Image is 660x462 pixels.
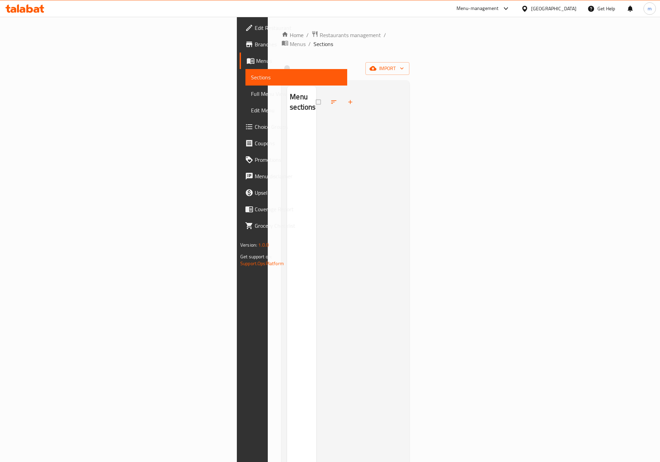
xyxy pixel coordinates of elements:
span: Branches [255,40,342,48]
span: Sections [251,73,342,81]
span: Coverage Report [255,205,342,213]
nav: Menu sections [287,119,316,124]
a: Menus [240,53,347,69]
span: Menus [256,57,342,65]
a: Branches [240,36,347,53]
a: Sections [245,69,347,86]
span: Promotions [255,156,342,164]
span: 1.0.0 [258,240,269,249]
button: Add section [343,94,359,110]
span: m [648,5,652,12]
a: Coverage Report [240,201,347,217]
a: Grocery Checklist [240,217,347,234]
a: Promotions [240,151,347,168]
a: Choice Groups [240,119,347,135]
button: import [365,62,409,75]
span: Choice Groups [255,123,342,131]
span: Upsell [255,189,342,197]
span: Coupons [255,139,342,147]
a: Coupons [240,135,347,151]
a: Upsell [240,184,347,201]
a: Edit Restaurant [240,20,347,36]
a: Support.OpsPlatform [240,259,284,268]
a: Menu disclaimer [240,168,347,184]
a: Full Menu View [245,86,347,102]
span: Version: [240,240,257,249]
span: Grocery Checklist [255,222,342,230]
span: import [371,64,404,73]
span: Edit Menu [251,106,342,114]
span: Get support on: [240,252,272,261]
span: Menu disclaimer [255,172,342,180]
a: Edit Menu [245,102,347,119]
div: [GEOGRAPHIC_DATA] [531,5,576,12]
span: Edit Restaurant [255,24,342,32]
li: / [384,31,386,39]
div: Menu-management [456,4,499,13]
span: Full Menu View [251,90,342,98]
span: Restaurants management [320,31,381,39]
